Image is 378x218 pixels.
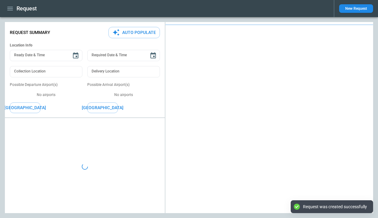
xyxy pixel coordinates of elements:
[87,102,118,113] button: [GEOGRAPHIC_DATA]
[10,92,82,98] p: No airports
[10,102,40,113] button: [GEOGRAPHIC_DATA]
[147,50,159,62] button: Choose date
[17,5,37,12] h1: Request
[10,30,50,35] p: Request Summary
[87,92,160,98] p: No airports
[303,204,367,209] div: Request was created successfully
[10,43,160,48] h6: Location Info
[70,50,82,62] button: Choose date
[339,4,373,13] button: New Request
[10,82,82,87] p: Possible Departure Airport(s)
[87,82,160,87] p: Possible Arrival Airport(s)
[108,27,160,38] button: Auto Populate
